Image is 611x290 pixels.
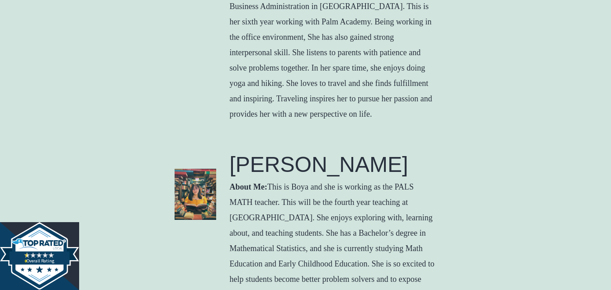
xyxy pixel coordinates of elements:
[175,169,216,220] img: boya-5d964841420be
[230,151,437,179] h2: [PERSON_NAME]
[25,258,28,264] tspan: 0
[230,182,268,191] strong: About Me:
[25,258,55,264] text: Overall Rating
